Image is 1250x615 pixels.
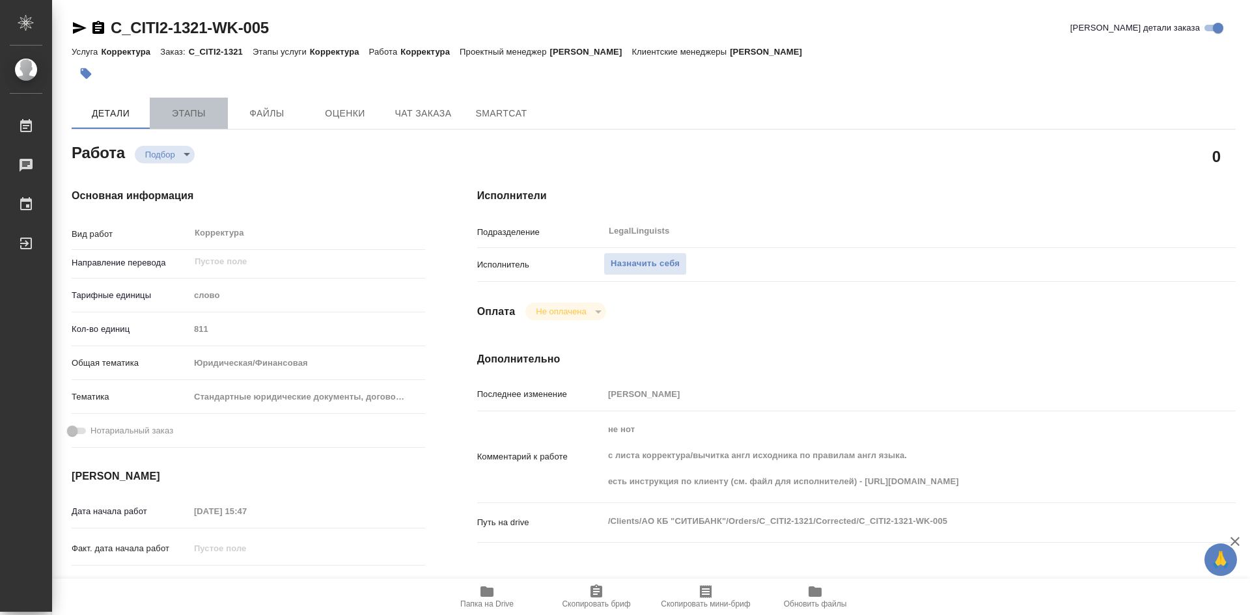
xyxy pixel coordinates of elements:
[1070,21,1200,34] span: [PERSON_NAME] детали заказа
[542,579,651,615] button: Скопировать бриф
[189,502,303,521] input: Пустое поле
[90,20,106,36] button: Скопировать ссылку
[477,450,604,463] p: Комментарий к работе
[730,47,812,57] p: [PERSON_NAME]
[90,424,173,437] span: Нотариальный заказ
[158,105,220,122] span: Этапы
[760,579,870,615] button: Обновить файлы
[400,47,460,57] p: Корректура
[1204,543,1237,576] button: 🙏
[111,19,269,36] a: C_CITI2-1321-WK-005
[72,576,189,589] p: Срок завершения работ
[72,47,101,57] p: Услуга
[651,579,760,615] button: Скопировать мини-бриф
[477,258,604,271] p: Исполнитель
[392,105,454,122] span: Чат заказа
[604,418,1173,493] textarea: не нот с листа корректура/вычитка англ исходника по правилам англ языка. есть инструкция по клиен...
[661,599,750,608] span: Скопировать мини-бриф
[477,188,1236,204] h4: Исполнители
[253,47,310,57] p: Этапы услуги
[470,105,533,122] span: SmartCat
[477,226,604,239] p: Подразделение
[1210,546,1232,573] span: 🙏
[193,254,395,269] input: Пустое поле
[611,256,680,271] span: Назначить себя
[236,105,298,122] span: Файлы
[72,140,125,163] h2: Работа
[72,390,189,403] p: Тематика
[562,599,630,608] span: Скопировать бриф
[189,284,425,307] div: слово
[79,105,142,122] span: Детали
[477,516,604,529] p: Путь на drive
[1212,145,1221,167] h2: 0
[160,47,188,57] p: Заказ:
[72,256,189,269] p: Направление перевода
[477,351,1236,367] h4: Дополнительно
[72,542,189,555] p: Факт. дата начала работ
[72,289,189,302] p: Тарифные единицы
[550,47,632,57] p: [PERSON_NAME]
[604,253,687,275] button: Назначить себя
[460,47,549,57] p: Проектный менеджер
[141,149,179,160] button: Подбор
[369,47,401,57] p: Работа
[310,47,369,57] p: Корректура
[604,510,1173,532] textarea: /Clients/АО КБ "СИТИБАНК"/Orders/C_CITI2-1321/Corrected/C_CITI2-1321-WK-005
[72,505,189,518] p: Дата начала работ
[189,352,425,374] div: Юридическая/Финансовая
[72,20,87,36] button: Скопировать ссылку для ЯМессенджера
[532,306,590,317] button: Не оплачена
[135,146,195,163] div: Подбор
[101,47,160,57] p: Корректура
[72,357,189,370] p: Общая тематика
[72,323,189,336] p: Кол-во единиц
[314,105,376,122] span: Оценки
[604,385,1173,403] input: Пустое поле
[525,303,605,320] div: Подбор
[189,539,303,558] input: Пустое поле
[432,579,542,615] button: Папка на Drive
[784,599,847,608] span: Обновить файлы
[477,388,604,401] p: Последнее изменение
[72,228,189,241] p: Вид работ
[477,304,516,320] h4: Оплата
[189,573,303,592] input: Пустое поле
[189,320,425,338] input: Пустое поле
[72,59,100,88] button: Добавить тэг
[460,599,514,608] span: Папка на Drive
[72,188,425,204] h4: Основная информация
[189,386,425,408] div: Стандартные юридические документы, договоры, уставы
[632,47,730,57] p: Клиентские менеджеры
[189,47,253,57] p: C_CITI2-1321
[72,469,425,484] h4: [PERSON_NAME]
